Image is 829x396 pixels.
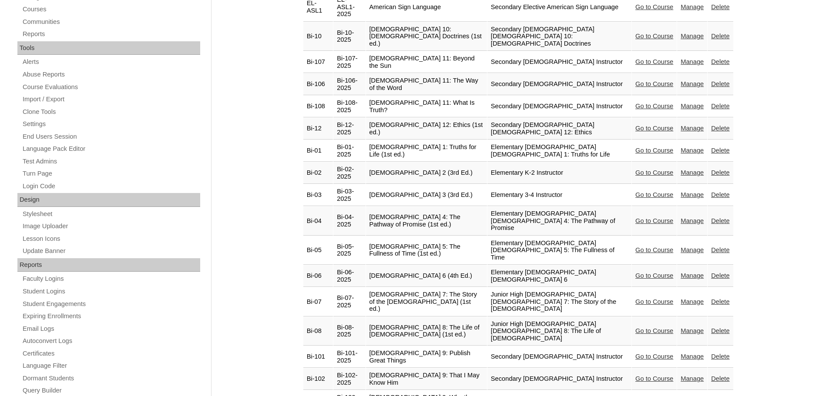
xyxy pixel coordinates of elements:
[22,221,200,232] a: Image Uploader
[635,125,673,132] a: Go to Course
[366,265,487,287] td: [DEMOGRAPHIC_DATA] 6 (4th Ed.)
[487,265,631,287] td: Elementary [DEMOGRAPHIC_DATA] [DEMOGRAPHIC_DATA] 6
[635,246,673,253] a: Go to Course
[303,287,333,316] td: Bi-07
[366,236,487,265] td: [DEMOGRAPHIC_DATA] 5: The Fullness of Time (1st ed.)
[711,169,729,176] a: Delete
[635,353,673,360] a: Go to Course
[303,236,333,265] td: Bi-05
[22,69,200,80] a: Abuse Reports
[333,96,365,117] td: Bi-108-2025
[711,33,729,40] a: Delete
[303,317,333,346] td: Bi-08
[333,346,365,368] td: Bi-101-2025
[22,143,200,154] a: Language Pack Editor
[681,3,704,10] a: Manage
[487,206,631,236] td: Elementary [DEMOGRAPHIC_DATA] [DEMOGRAPHIC_DATA] 4: The Pathway of Promise
[303,346,333,368] td: Bi-101
[635,272,673,279] a: Go to Course
[711,298,729,305] a: Delete
[366,184,487,206] td: [DEMOGRAPHIC_DATA] 3 (3rd Ed.)
[333,236,365,265] td: Bi-05-2025
[22,311,200,322] a: Expiring Enrollments
[487,162,631,184] td: Elementary K-2 Instructor
[333,287,365,316] td: Bi-07-2025
[681,103,704,110] a: Manage
[711,375,729,382] a: Delete
[17,193,200,207] div: Design
[303,118,333,140] td: Bi-12
[22,57,200,67] a: Alerts
[17,41,200,55] div: Tools
[22,119,200,130] a: Settings
[681,191,704,198] a: Manage
[22,348,200,359] a: Certificates
[333,317,365,346] td: Bi-08-2025
[635,169,673,176] a: Go to Course
[366,140,487,162] td: [DEMOGRAPHIC_DATA] 1: Truths for Life (1st ed.)
[22,246,200,256] a: Update Banner
[303,22,333,51] td: Bi-10
[22,17,200,27] a: Communities
[303,96,333,117] td: Bi-108
[303,140,333,162] td: Bi-01
[22,131,200,142] a: End Users Session
[635,33,673,40] a: Go to Course
[303,184,333,206] td: Bi-03
[487,236,631,265] td: Elementary [DEMOGRAPHIC_DATA] [DEMOGRAPHIC_DATA] 5: The Fullness of Time
[22,233,200,244] a: Lesson Icons
[366,96,487,117] td: [DEMOGRAPHIC_DATA] 11: What Is Truth?
[333,22,365,51] td: Bi-10-2025
[711,327,729,334] a: Delete
[22,299,200,309] a: Student Engagements
[366,51,487,73] td: [DEMOGRAPHIC_DATA] 11: Beyond the Sun
[681,298,704,305] a: Manage
[333,73,365,95] td: Bi-106-2025
[366,287,487,316] td: [DEMOGRAPHIC_DATA] 7: The Story of the [DEMOGRAPHIC_DATA] (1st ed.)
[711,217,729,224] a: Delete
[681,58,704,65] a: Manage
[487,73,631,95] td: Secondary [DEMOGRAPHIC_DATA] Instructor
[303,206,333,236] td: Bi-04
[681,125,704,132] a: Manage
[303,265,333,287] td: Bi-06
[635,375,673,382] a: Go to Course
[635,3,673,10] a: Go to Course
[681,327,704,334] a: Manage
[22,29,200,40] a: Reports
[711,191,729,198] a: Delete
[711,353,729,360] a: Delete
[711,58,729,65] a: Delete
[366,162,487,184] td: [DEMOGRAPHIC_DATA] 2 (3rd Ed.)
[487,22,631,51] td: Secondary [DEMOGRAPHIC_DATA] [DEMOGRAPHIC_DATA] 10: [DEMOGRAPHIC_DATA] Doctrines
[22,336,200,346] a: Autoconvert Logs
[487,140,631,162] td: Elementary [DEMOGRAPHIC_DATA] [DEMOGRAPHIC_DATA] 1: Truths for Life
[22,156,200,167] a: Test Admins
[635,103,673,110] a: Go to Course
[487,118,631,140] td: Secondary [DEMOGRAPHIC_DATA] [DEMOGRAPHIC_DATA] 12: Ethics
[711,246,729,253] a: Delete
[487,51,631,73] td: Secondary [DEMOGRAPHIC_DATA] Instructor
[22,373,200,384] a: Dormant Students
[711,80,729,87] a: Delete
[711,3,729,10] a: Delete
[681,80,704,87] a: Manage
[366,368,487,390] td: [DEMOGRAPHIC_DATA] 9: That I May Know Him
[333,118,365,140] td: Bi-12-2025
[366,118,487,140] td: [DEMOGRAPHIC_DATA] 12: Ethics (1st ed.)
[22,106,200,117] a: Clone Tools
[22,209,200,220] a: Stylesheet
[303,51,333,73] td: Bi-107
[711,272,729,279] a: Delete
[711,103,729,110] a: Delete
[681,33,704,40] a: Manage
[681,147,704,154] a: Manage
[711,147,729,154] a: Delete
[681,272,704,279] a: Manage
[333,162,365,184] td: Bi-02-2025
[22,4,200,15] a: Courses
[333,184,365,206] td: Bi-03-2025
[487,368,631,390] td: Secondary [DEMOGRAPHIC_DATA] Instructor
[681,217,704,224] a: Manage
[366,206,487,236] td: [DEMOGRAPHIC_DATA] 4: The Pathway of Promise (1st ed.)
